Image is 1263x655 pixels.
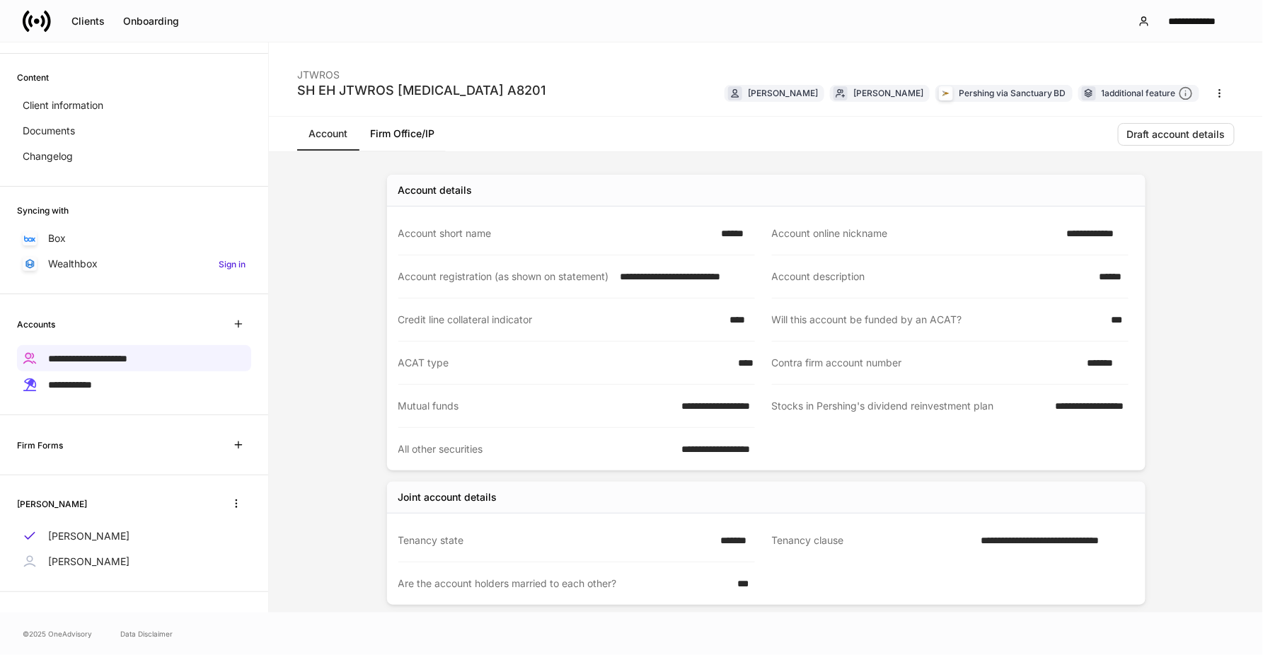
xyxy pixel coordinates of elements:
[219,257,246,271] h6: Sign in
[772,313,1103,327] div: Will this account be funded by an ACAT?
[17,318,55,331] h6: Accounts
[1102,86,1193,101] div: 1 additional feature
[48,257,98,271] p: Wealthbox
[62,10,114,33] button: Clients
[120,628,173,639] a: Data Disclaimer
[772,533,973,548] div: Tenancy clause
[772,226,1059,240] div: Account online nickname
[24,236,35,242] img: oYqM9ojoZLfzCHUefNbBcWHcyDPbQKagtYciMC8pFl3iZXy3dU33Uwy+706y+0q2uJ1ghNQf2OIHrSh50tUd9HaB5oMc62p0G...
[17,71,49,84] h6: Content
[772,399,1047,414] div: Stocks in Pershing's dividend reinvestment plan
[297,117,359,151] a: Account
[114,10,188,33] button: Onboarding
[1127,129,1225,139] div: Draft account details
[398,356,730,370] div: ACAT type
[398,399,674,413] div: Mutual funds
[48,555,129,569] p: [PERSON_NAME]
[17,144,251,169] a: Changelog
[959,86,1066,100] div: Pershing via Sanctuary BD
[17,204,69,217] h6: Syncing with
[772,269,1091,284] div: Account description
[748,86,818,100] div: [PERSON_NAME]
[17,118,251,144] a: Documents
[398,490,497,504] div: Joint account details
[48,529,129,543] p: [PERSON_NAME]
[398,533,713,547] div: Tenancy state
[23,124,75,138] p: Documents
[398,269,612,284] div: Account registration (as shown on statement)
[297,59,546,82] div: JTWROS
[853,86,923,100] div: [PERSON_NAME]
[297,82,546,99] div: SH EH JTWROS [MEDICAL_DATA] A8201
[23,628,92,639] span: © 2025 OneAdvisory
[772,356,1079,370] div: Contra firm account number
[123,16,179,26] div: Onboarding
[48,231,66,245] p: Box
[17,226,251,251] a: Box
[17,497,87,511] h6: [PERSON_NAME]
[17,549,251,574] a: [PERSON_NAME]
[1118,123,1235,146] button: Draft account details
[17,93,251,118] a: Client information
[17,251,251,277] a: WealthboxSign in
[359,117,446,151] a: Firm Office/IP
[17,439,63,452] h6: Firm Forms
[398,183,473,197] div: Account details
[398,576,729,591] div: Are the account holders married to each other?
[23,149,73,163] p: Changelog
[398,442,674,456] div: All other securities
[398,313,722,327] div: Credit line collateral indicator
[71,16,105,26] div: Clients
[17,523,251,549] a: [PERSON_NAME]
[398,226,713,240] div: Account short name
[23,98,103,112] p: Client information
